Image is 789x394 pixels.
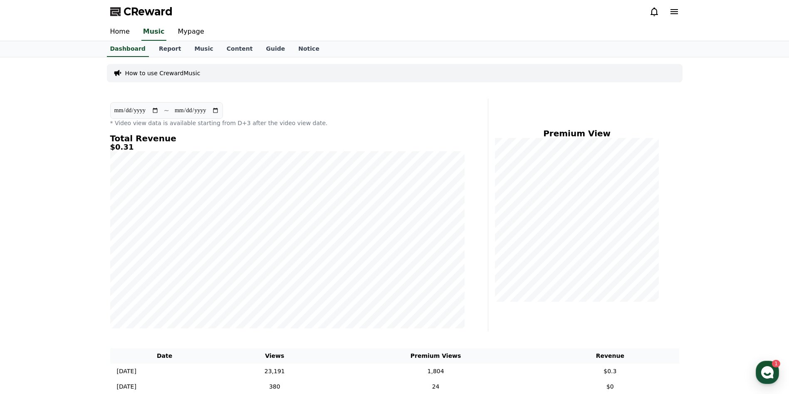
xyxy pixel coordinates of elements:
[117,382,136,391] p: [DATE]
[495,129,659,138] h4: Premium View
[171,23,211,41] a: Mypage
[541,348,679,364] th: Revenue
[110,119,465,127] p: * Video view data is available starting from D+3 after the video view date.
[330,348,541,364] th: Premium Views
[188,41,220,57] a: Music
[164,106,169,116] p: ~
[124,5,173,18] span: CReward
[152,41,188,57] a: Report
[107,41,149,57] a: Dashboard
[541,364,679,379] td: $0.3
[110,348,219,364] th: Date
[141,23,166,41] a: Music
[219,348,330,364] th: Views
[219,364,330,379] td: 23,191
[117,367,136,376] p: [DATE]
[125,69,200,77] a: How to use CrewardMusic
[110,5,173,18] a: CReward
[104,23,136,41] a: Home
[110,143,465,151] h5: $0.31
[330,364,541,379] td: 1,804
[110,134,465,143] h4: Total Revenue
[220,41,260,57] a: Content
[259,41,292,57] a: Guide
[292,41,326,57] a: Notice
